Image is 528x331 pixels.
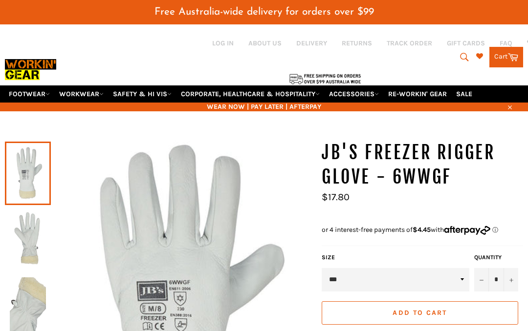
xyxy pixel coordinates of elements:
[154,7,374,17] span: Free Australia-wide delivery for orders over $99
[10,212,46,266] img: JB's Freezer Rigger Glove - 6WWGF - Workin' Gear
[296,39,327,48] a: DELIVERY
[387,39,432,48] a: TRACK ORDER
[393,309,447,317] span: Add to Cart
[325,85,383,103] a: ACCESSORIES
[447,39,485,48] a: GIFT CARDS
[489,47,523,67] a: Cart
[5,102,523,111] span: WEAR NOW | PAY LATER | AFTERPAY
[474,253,518,262] label: Quantity
[109,85,176,103] a: SAFETY & HI VIS
[504,268,518,291] button: Increase item quantity by one
[500,39,512,48] a: FAQ
[212,39,234,47] a: Log in
[288,73,362,85] img: Flat $9.95 shipping Australia wide
[55,85,108,103] a: WORKWEAR
[322,191,350,203] span: $17.80
[177,85,324,103] a: CORPORATE, HEALTHCARE & HOSPITALITY
[5,56,56,83] img: Workin Gear leaders in Workwear, Safety Boots, PPE, Uniforms. Australia's No.1 in Workwear
[384,85,451,103] a: RE-WORKIN' GEAR
[5,85,54,103] a: FOOTWEAR
[342,39,372,48] a: RETURNS
[322,301,518,325] button: Add to Cart
[322,253,469,262] label: Size
[474,268,489,291] button: Reduce item quantity by one
[10,277,46,331] img: JB's Freezer Rigger Glove - 6WWGF - Workin' Gear
[322,141,523,189] h1: JB's Freezer Rigger Glove - 6WWGF
[248,39,282,48] a: ABOUT US
[452,85,476,103] a: SALE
